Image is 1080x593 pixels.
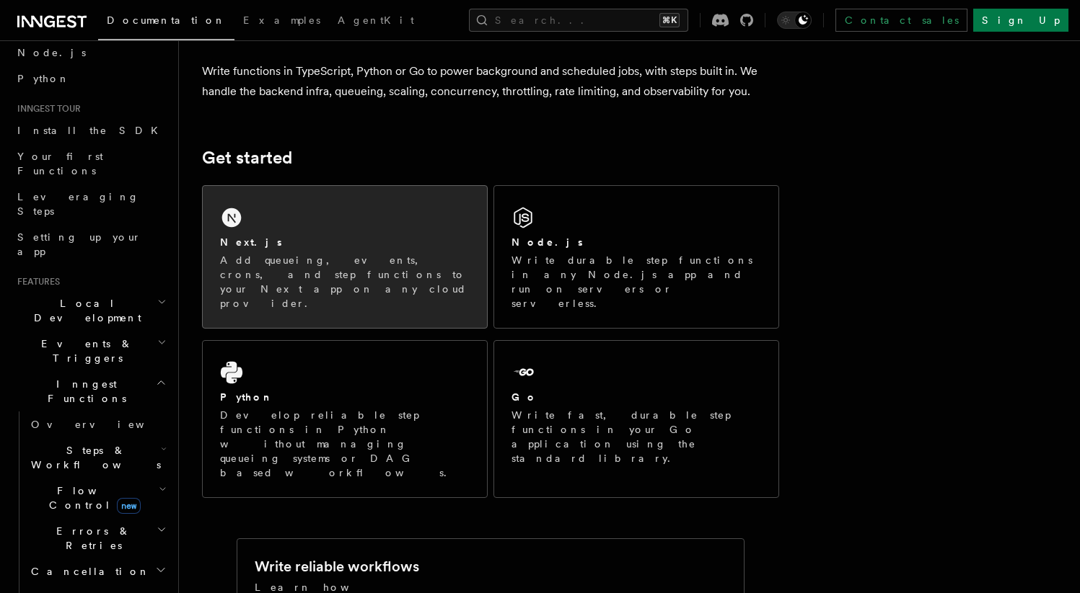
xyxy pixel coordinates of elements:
kbd: ⌘K [659,13,680,27]
button: Toggle dark mode [777,12,812,29]
span: Overview [31,419,180,430]
h2: Python [220,390,273,404]
a: Python [12,66,170,92]
span: Python [17,73,70,84]
a: Sign Up [973,9,1068,32]
span: Events & Triggers [12,336,157,365]
p: Write functions in TypeScript, Python or Go to power background and scheduled jobs, with steps bu... [202,61,779,102]
span: Features [12,276,60,287]
h2: Next.js [220,235,282,249]
a: Overview [25,411,170,437]
a: Your first Functions [12,143,170,184]
button: Errors & Retries [25,518,170,558]
a: PythonDevelop reliable step functions in Python without managing queueing systems or DAG based wo... [202,340,488,498]
span: Steps & Workflows [25,443,161,472]
span: Documentation [107,14,226,26]
span: Flow Control [25,483,159,512]
h2: Write reliable workflows [255,556,419,576]
span: Local Development [12,296,157,325]
span: Cancellation [25,564,150,579]
a: Setting up your app [12,224,170,264]
span: Inngest Functions [12,377,156,406]
span: Errors & Retries [25,524,157,553]
button: Flow Controlnew [25,478,170,518]
a: AgentKit [329,4,423,39]
span: Setting up your app [17,231,141,257]
span: Examples [243,14,320,26]
a: Get started [202,148,292,168]
button: Events & Triggers [12,331,170,371]
span: new [117,498,141,514]
p: Add queueing, events, crons, and step functions to your Next app on any cloud provider. [220,253,470,311]
a: Examples [234,4,329,39]
button: Search...⌘K [469,9,688,32]
span: Node.js [17,47,86,58]
p: Write durable step functions in any Node.js app and run on servers or serverless. [512,253,761,311]
a: Node.js [12,40,170,66]
h2: Go [512,390,537,404]
span: Install the SDK [17,125,167,136]
a: Install the SDK [12,117,170,143]
a: Documentation [98,4,234,40]
span: Your first Functions [17,151,103,177]
button: Inngest Functions [12,371,170,411]
h2: Node.js [512,235,583,249]
a: GoWrite fast, durable step functions in your Go application using the standard library. [493,340,779,498]
span: AgentKit [338,14,414,26]
button: Steps & Workflows [25,437,170,478]
p: Develop reliable step functions in Python without managing queueing systems or DAG based workflows. [220,408,470,480]
span: Inngest tour [12,103,81,115]
a: Node.jsWrite durable step functions in any Node.js app and run on servers or serverless. [493,185,779,329]
a: Leveraging Steps [12,184,170,224]
p: Write fast, durable step functions in your Go application using the standard library. [512,408,761,465]
a: Contact sales [835,9,967,32]
span: Leveraging Steps [17,191,139,217]
button: Cancellation [25,558,170,584]
button: Local Development [12,290,170,331]
a: Next.jsAdd queueing, events, crons, and step functions to your Next app on any cloud provider. [202,185,488,329]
